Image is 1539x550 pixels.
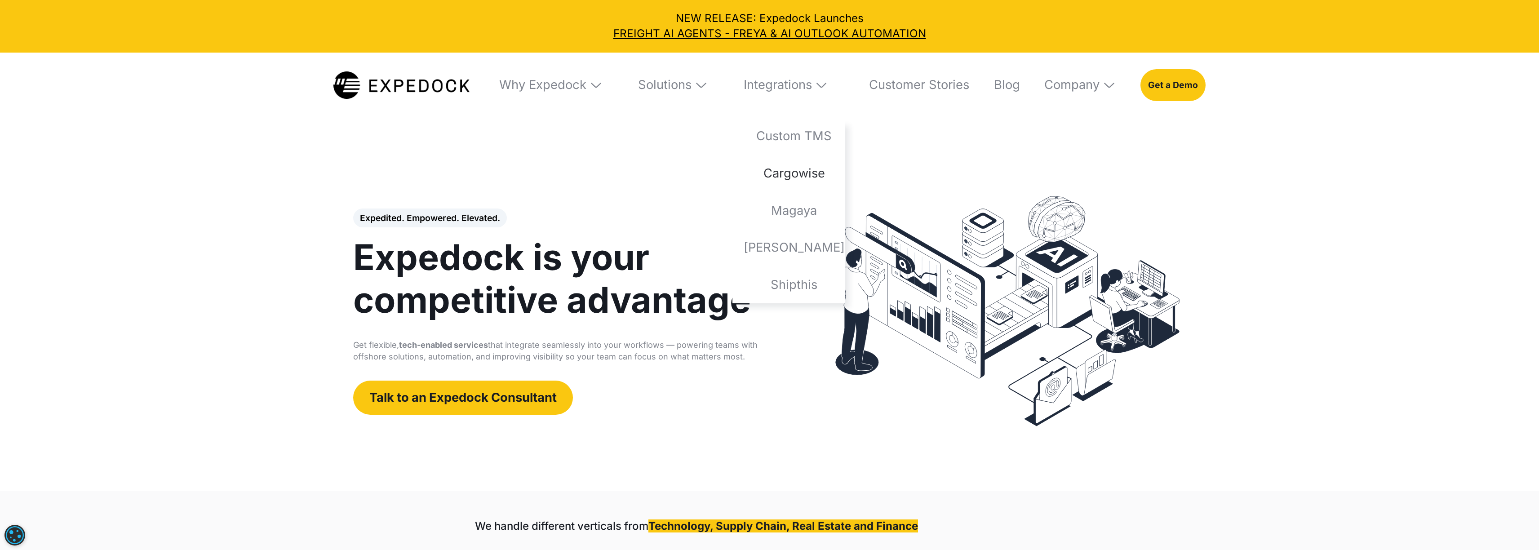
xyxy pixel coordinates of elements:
strong: We handle different verticals from [475,519,648,532]
a: FREIGHT AI AGENTS - FREYA & AI OUTLOOK AUTOMATION [11,26,1528,41]
a: Blog [983,53,1020,118]
h1: Expedock is your competitive advantage [353,236,786,321]
a: [PERSON_NAME] [732,229,844,266]
a: Magaya [732,192,844,229]
iframe: Chat Widget [1494,507,1539,550]
nav: Integrations [732,118,844,303]
div: Solutions [627,53,719,118]
a: Shipthis [732,266,844,304]
p: Get flexible, that integrate seamlessly into your workflows — powering teams with offshore soluti... [353,339,786,363]
div: Company [1044,77,1100,93]
a: Talk to an Expedock Consultant [353,381,573,415]
strong: Technology, Supply Chain, Real Estate and Finance [648,519,918,532]
div: NEW RELEASE: Expedock Launches [11,11,1528,41]
div: Integrations [732,53,844,118]
div: Company [1033,53,1127,118]
strong: tech-enabled services [399,340,488,350]
div: Solutions [638,77,692,93]
a: Get a Demo [1140,69,1206,101]
div: Why Expedock [499,77,586,93]
div: Why Expedock [488,53,614,118]
a: Custom TMS [732,118,844,155]
a: Customer Stories [858,53,969,118]
div: Integrations [744,77,812,93]
a: Cargowise [732,155,844,192]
